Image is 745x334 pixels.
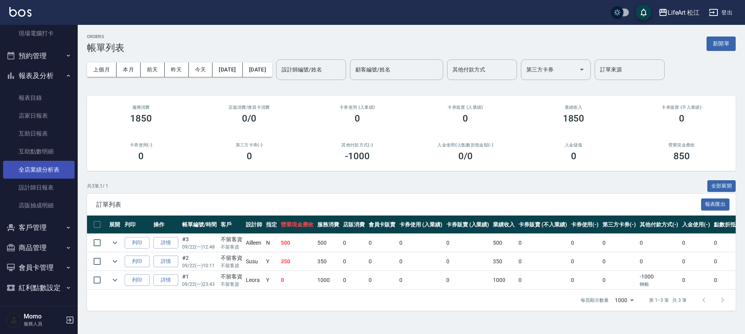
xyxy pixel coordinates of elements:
td: #2 [180,252,219,271]
td: 0 [341,271,367,289]
td: 0 [367,234,398,252]
td: 0 [601,252,638,271]
button: 上個月 [87,63,117,77]
h3: 0 [571,151,576,162]
th: 客戶 [219,216,244,234]
a: 現場電腦打卡 [3,24,75,42]
a: 詳情 [153,237,178,249]
p: 09/22 (一) 10:11 [182,262,217,269]
td: 0 [680,234,712,252]
a: 報表目錄 [3,89,75,107]
td: 0 [444,234,491,252]
td: 350 [491,252,517,271]
h2: 卡券使用(-) [96,143,186,148]
img: Logo [9,7,31,17]
th: 卡券販賣 (入業績) [444,216,491,234]
h2: 第三方卡券(-) [204,143,294,148]
th: 會員卡販賣 [367,216,398,234]
button: expand row [109,256,121,267]
td: 0 [569,252,601,271]
p: 服務人員 [24,320,63,327]
td: 0 [569,271,601,289]
button: 列印 [125,256,150,268]
td: 0 [569,234,601,252]
button: 會員卡管理 [3,257,75,278]
a: 店家日報表 [3,107,75,125]
div: LifeArt 松江 [668,8,700,17]
td: 0 [397,271,444,289]
a: 詳情 [153,256,178,268]
p: 轉帳 [640,281,679,288]
button: 列印 [125,237,150,249]
td: 0 [638,234,681,252]
h2: ORDERS [87,34,124,39]
td: 1000 [315,271,341,289]
p: 09/22 (一) 12:48 [182,244,217,250]
th: 設計師 [244,216,264,234]
h5: Momo [24,313,63,320]
button: expand row [109,237,121,249]
th: 指定 [264,216,279,234]
span: 訂單列表 [96,201,701,209]
h3: 服務消費 [96,105,186,110]
button: LifeArt 松江 [655,5,703,21]
div: 不留客資 [221,235,242,244]
h2: 業績收入 [529,105,618,110]
td: #3 [180,234,219,252]
a: 互助點數明細 [3,143,75,160]
button: 紅利點數設定 [3,278,75,298]
button: 今天 [189,63,213,77]
th: 其他付款方式(-) [638,216,681,234]
td: N [264,234,279,252]
button: 客戶管理 [3,217,75,238]
td: 500 [315,234,341,252]
th: 店販消費 [341,216,367,234]
h3: 850 [674,151,690,162]
td: 0 [517,252,569,271]
th: 入金使用(-) [680,216,712,234]
td: 0 [517,271,569,289]
td: #1 [180,271,219,289]
td: 500 [491,234,517,252]
p: 不留客資 [221,262,242,269]
h2: 入金儲值 [529,143,618,148]
td: 0 [444,252,491,271]
button: 商品管理 [3,238,75,258]
button: 列印 [125,274,150,286]
td: 0 [397,252,444,271]
td: 0 [601,271,638,289]
p: 09/22 (一) 23:43 [182,281,217,288]
td: Y [264,271,279,289]
th: 卡券使用(-) [569,216,601,234]
td: Ailleen [244,234,264,252]
th: 業績收入 [491,216,517,234]
a: 互助日報表 [3,125,75,143]
button: Open [576,63,588,76]
a: 報表匯出 [701,200,730,208]
h3: 1850 [130,113,152,124]
button: save [636,5,651,20]
a: 設計師日報表 [3,179,75,197]
td: 350 [279,252,315,271]
td: 0 [680,252,712,271]
h3: 0/0 [242,113,256,124]
h3: 1850 [563,113,585,124]
td: 0 [444,271,491,289]
button: 新開單 [707,37,736,51]
p: 不留客資 [221,281,242,288]
td: 0 [341,234,367,252]
td: 0 [397,234,444,252]
h3: 0 [138,151,144,162]
td: 350 [315,252,341,271]
h2: 店販消費 /會員卡消費 [204,105,294,110]
h3: 0 [463,113,468,124]
th: 服務消費 [315,216,341,234]
td: 0 [601,234,638,252]
th: 列印 [123,216,151,234]
h3: -1000 [345,151,370,162]
td: Leora [244,271,264,289]
div: 1000 [612,290,637,311]
th: 卡券販賣 (不入業績) [517,216,569,234]
p: 共 3 筆, 1 / 1 [87,183,108,190]
td: 0 [279,271,315,289]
